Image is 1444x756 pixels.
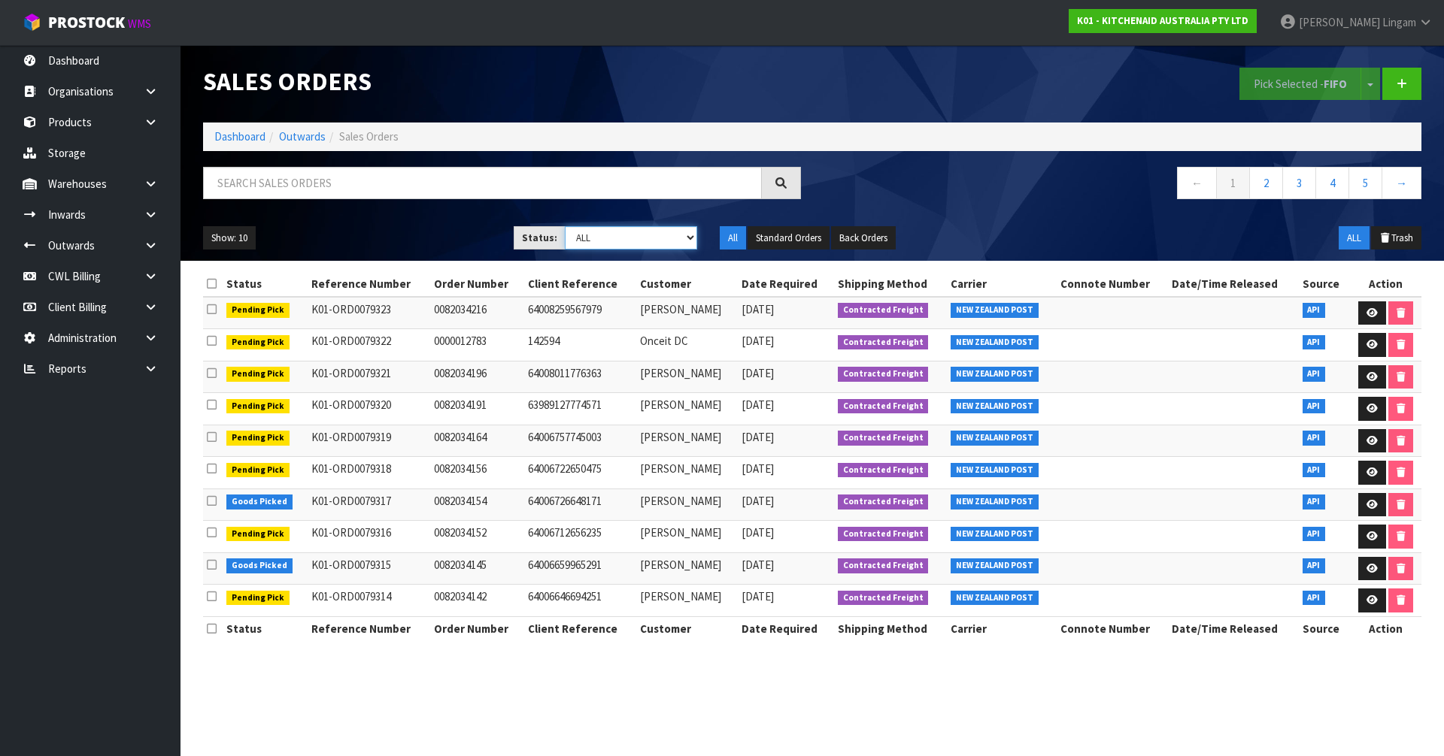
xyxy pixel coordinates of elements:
[1303,591,1326,606] span: API
[1239,68,1361,100] button: Pick Selected -FIFO
[1077,14,1248,27] strong: K01 - KITCHENAID AUSTRALIA PTY LTD
[636,361,739,393] td: [PERSON_NAME]
[524,329,636,361] td: 142594
[308,585,430,617] td: K01-ORD0079314
[1057,616,1168,640] th: Connote Number
[951,463,1039,478] span: NEW ZEALAND POST
[1349,272,1421,296] th: Action
[226,367,290,382] span: Pending Pick
[23,13,41,32] img: cube-alt.png
[524,361,636,393] td: 64008011776363
[203,68,801,95] h1: Sales Orders
[838,527,929,542] span: Contracted Freight
[1303,494,1326,510] span: API
[522,231,557,244] strong: Status:
[223,272,307,296] th: Status
[951,303,1039,318] span: NEW ZEALAND POST
[308,488,430,521] td: K01-ORD0079317
[838,494,929,510] span: Contracted Freight
[524,425,636,457] td: 64006757745003
[308,457,430,489] td: K01-ORD0079318
[308,272,430,296] th: Reference Number
[636,457,739,489] td: [PERSON_NAME]
[226,303,290,318] span: Pending Pick
[430,616,524,640] th: Order Number
[1069,9,1257,33] a: K01 - KITCHENAID AUSTRALIA PTY LTD
[524,272,636,296] th: Client Reference
[1303,463,1326,478] span: API
[838,558,929,573] span: Contracted Freight
[1177,167,1217,199] a: ←
[636,297,739,329] td: [PERSON_NAME]
[524,616,636,640] th: Client Reference
[1303,303,1326,318] span: API
[636,585,739,617] td: [PERSON_NAME]
[947,616,1056,640] th: Carrier
[1315,167,1349,199] a: 4
[636,552,739,585] td: [PERSON_NAME]
[430,521,524,553] td: 0082034152
[1299,616,1350,640] th: Source
[430,272,524,296] th: Order Number
[951,431,1039,446] span: NEW ZEALAND POST
[430,361,524,393] td: 0082034196
[1349,616,1421,640] th: Action
[748,226,830,250] button: Standard Orders
[308,297,430,329] td: K01-ORD0079323
[951,399,1039,414] span: NEW ZEALAND POST
[947,272,1056,296] th: Carrier
[636,329,739,361] td: Onceit DC
[524,393,636,425] td: 63989127774571
[223,616,307,640] th: Status
[1382,167,1421,199] a: →
[951,558,1039,573] span: NEW ZEALAND POST
[742,398,774,412] span: [DATE]
[430,425,524,457] td: 0082034164
[1282,167,1316,199] a: 3
[430,585,524,617] td: 0082034142
[1303,399,1326,414] span: API
[1299,272,1350,296] th: Source
[128,17,151,31] small: WMS
[1303,335,1326,350] span: API
[430,488,524,521] td: 0082034154
[951,527,1039,542] span: NEW ZEALAND POST
[308,521,430,553] td: K01-ORD0079316
[1168,272,1299,296] th: Date/Time Released
[636,393,739,425] td: [PERSON_NAME]
[636,521,739,553] td: [PERSON_NAME]
[951,335,1039,350] span: NEW ZEALAND POST
[834,616,947,640] th: Shipping Method
[279,129,326,144] a: Outwards
[1057,272,1168,296] th: Connote Number
[226,527,290,542] span: Pending Pick
[838,367,929,382] span: Contracted Freight
[838,303,929,318] span: Contracted Freight
[824,167,1421,204] nav: Page navigation
[430,297,524,329] td: 0082034216
[834,272,947,296] th: Shipping Method
[524,488,636,521] td: 64006726648171
[1249,167,1283,199] a: 2
[636,425,739,457] td: [PERSON_NAME]
[1382,15,1416,29] span: Lingam
[742,589,774,603] span: [DATE]
[524,297,636,329] td: 64008259567979
[203,226,256,250] button: Show: 10
[636,616,739,640] th: Customer
[1303,367,1326,382] span: API
[742,525,774,540] span: [DATE]
[226,591,290,606] span: Pending Pick
[1348,167,1382,199] a: 5
[1303,527,1326,542] span: API
[1303,558,1326,573] span: API
[226,431,290,446] span: Pending Pick
[226,558,293,573] span: Goods Picked
[742,430,774,444] span: [DATE]
[636,272,739,296] th: Customer
[214,129,265,144] a: Dashboard
[1299,15,1380,29] span: [PERSON_NAME]
[838,591,929,606] span: Contracted Freight
[742,334,774,348] span: [DATE]
[742,302,774,316] span: [DATE]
